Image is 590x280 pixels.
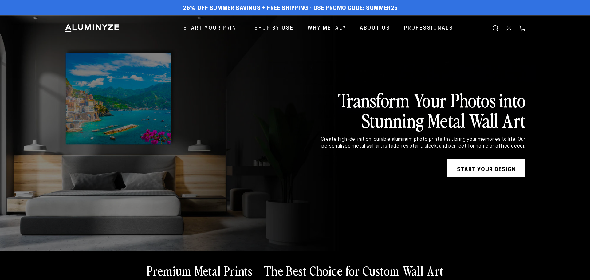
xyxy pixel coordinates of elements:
[302,136,525,150] div: Create high-definition, durable aluminum photo prints that bring your memories to life. Our perso...
[399,20,458,37] a: Professionals
[250,20,298,37] a: Shop By Use
[447,159,525,177] a: START YOUR DESIGN
[302,89,525,130] h2: Transform Your Photos into Stunning Metal Wall Art
[183,24,241,33] span: Start Your Print
[183,5,398,12] span: 25% off Summer Savings + Free Shipping - Use Promo Code: SUMMER25
[404,24,453,33] span: Professionals
[254,24,294,33] span: Shop By Use
[360,24,390,33] span: About Us
[179,20,245,37] a: Start Your Print
[355,20,395,37] a: About Us
[308,24,346,33] span: Why Metal?
[303,20,351,37] a: Why Metal?
[147,262,443,278] h2: Premium Metal Prints – The Best Choice for Custom Wall Art
[65,24,120,33] img: Aluminyze
[489,22,502,35] summary: Search our site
